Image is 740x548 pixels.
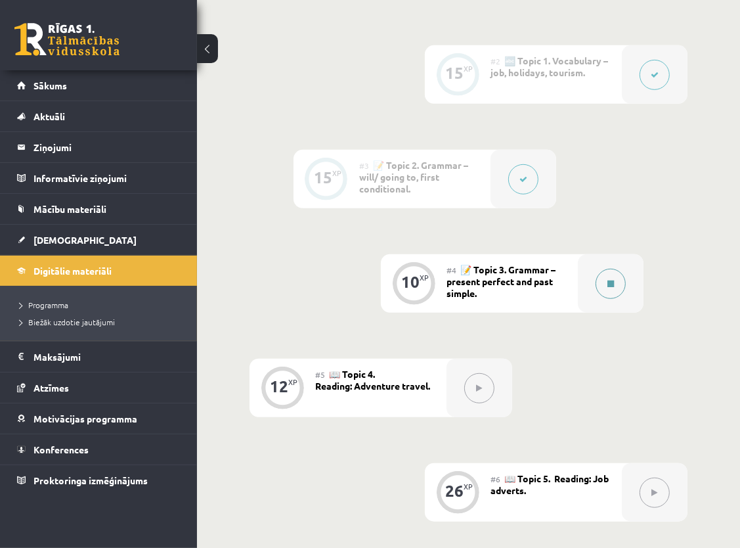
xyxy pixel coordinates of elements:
a: Sākums [17,70,181,101]
legend: Maksājumi [33,342,181,372]
span: #6 [490,474,500,484]
span: Programma [20,300,68,310]
span: 📝 Topic 2. Grammar – will/ going to, first conditional. [359,159,468,194]
div: 10 [401,276,420,288]
a: Digitālie materiāli [17,256,181,286]
span: Digitālie materiāli [33,265,112,277]
span: Sākums [33,80,67,91]
legend: Informatīvie ziņojumi [33,163,181,193]
span: Mācību materiāli [33,203,106,215]
span: #3 [359,160,369,171]
div: XP [464,483,473,490]
span: Motivācijas programma [33,413,137,424]
span: 📖 Topic 4. Reading: Adventure travel. [315,368,430,392]
a: Programma [20,299,184,311]
a: Informatīvie ziņojumi [17,163,181,193]
div: 15 [445,67,464,79]
span: #4 [446,265,456,275]
div: 15 [314,171,332,183]
div: 26 [445,485,464,497]
a: Aktuāli [17,101,181,131]
span: #5 [315,369,325,380]
a: Motivācijas programma [17,403,181,434]
a: Ziņojumi [17,132,181,162]
legend: Ziņojumi [33,132,181,162]
span: Konferences [33,444,89,455]
span: 📝 Topic 3. Grammar – present perfect and past simple. [446,263,555,299]
span: 📖 Topic 5. Reading: Job adverts. [490,472,609,496]
a: Rīgas 1. Tālmācības vidusskola [14,23,120,56]
a: Maksājumi [17,342,181,372]
a: Atzīmes [17,373,181,403]
span: Aktuāli [33,110,65,122]
div: 12 [270,380,288,392]
div: XP [288,378,297,386]
div: XP [332,170,341,177]
a: Mācību materiāli [17,194,181,224]
a: [DEMOGRAPHIC_DATA] [17,225,181,255]
span: Biežāk uzdotie jautājumi [20,317,115,327]
div: XP [420,274,429,281]
a: Konferences [17,434,181,465]
a: Proktoringa izmēģinājums [17,465,181,495]
span: Atzīmes [33,382,69,394]
span: Proktoringa izmēģinājums [33,474,148,486]
span: [DEMOGRAPHIC_DATA] [33,234,137,246]
div: XP [464,65,473,72]
span: 🔤 Topic 1. Vocabulary – job, holidays, tourism. [490,55,608,78]
span: #2 [490,56,500,66]
a: Biežāk uzdotie jautājumi [20,316,184,328]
